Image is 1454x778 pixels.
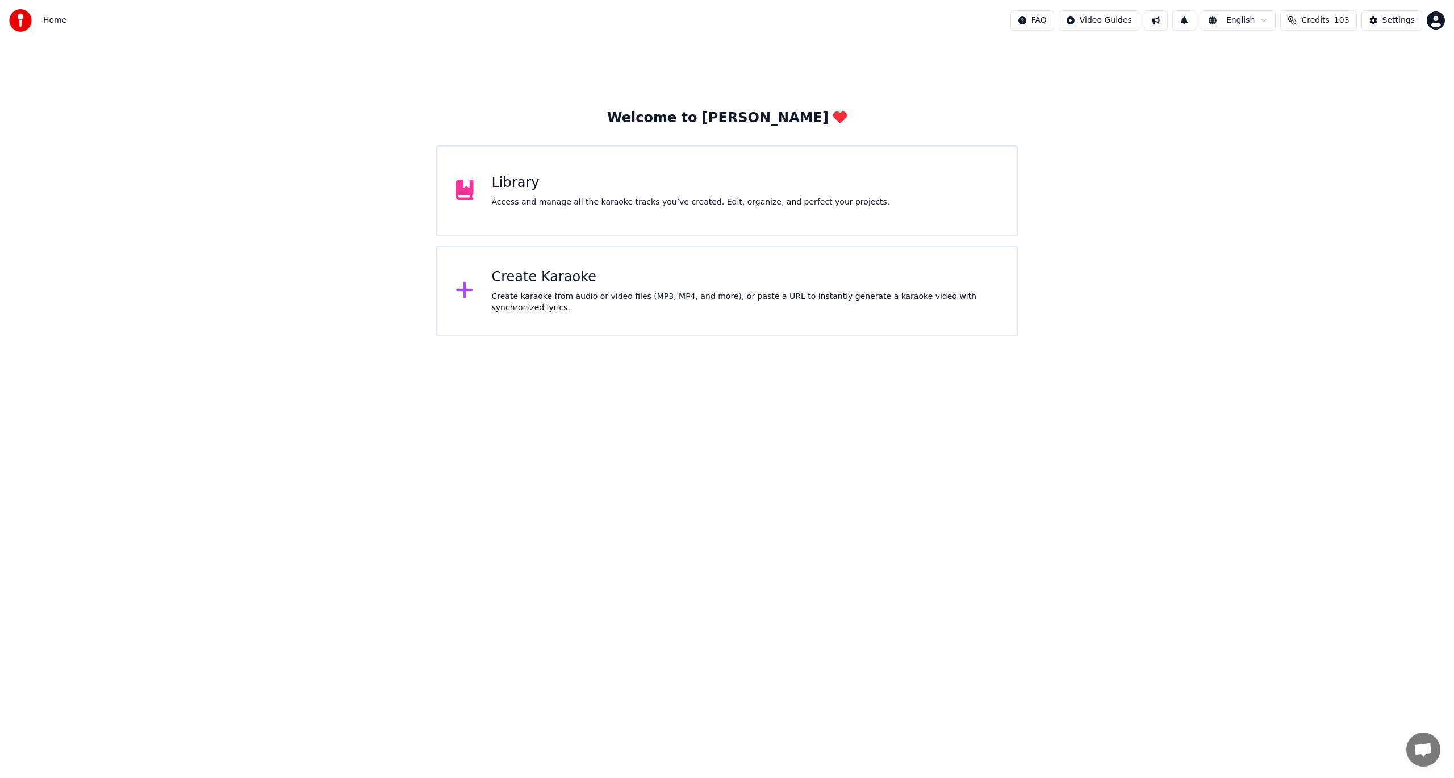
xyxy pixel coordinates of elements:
nav: breadcrumb [43,15,66,26]
button: Credits103 [1280,10,1356,31]
button: Video Guides [1059,10,1139,31]
button: Settings [1361,10,1422,31]
div: Welcome to [PERSON_NAME] [607,109,847,127]
span: Credits [1301,15,1329,26]
img: youka [9,9,32,32]
div: Access and manage all the karaoke tracks you’ve created. Edit, organize, and perfect your projects. [492,197,890,208]
span: Home [43,15,66,26]
div: Create karaoke from audio or video files (MP3, MP4, and more), or paste a URL to instantly genera... [492,291,999,314]
span: 103 [1334,15,1349,26]
div: Settings [1382,15,1415,26]
div: Create Karaoke [492,268,999,286]
button: FAQ [1010,10,1054,31]
div: Library [492,174,890,192]
div: 채팅 열기 [1406,733,1440,767]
